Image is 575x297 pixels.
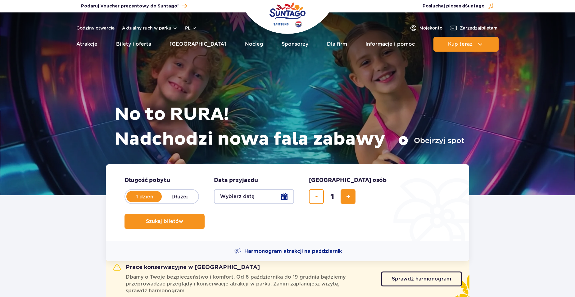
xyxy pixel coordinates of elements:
a: Zarządzajbiletami [450,24,499,32]
button: pl [185,25,197,31]
label: 1 dzień [127,190,162,203]
span: Kup teraz [448,41,473,47]
a: Informacje i pomoc [365,37,415,52]
label: Dłużej [162,190,197,203]
span: Zarządzaj biletami [460,25,499,31]
span: Moje konto [419,25,442,31]
a: Godziny otwarcia [76,25,115,31]
a: Nocleg [245,37,263,52]
a: [GEOGRAPHIC_DATA] [170,37,226,52]
span: Posłuchaj piosenki [423,3,485,9]
button: Posłuchaj piosenkiSuntago [423,3,494,9]
span: [GEOGRAPHIC_DATA] osób [309,177,387,184]
a: Podaruj Voucher prezentowy do Suntago! [81,2,187,10]
span: Szukaj biletów [146,219,183,224]
button: Kup teraz [433,37,499,52]
a: Sprawdź harmonogram [381,271,462,286]
form: Planowanie wizyty w Park of Poland [106,164,469,241]
button: Wybierz datę [214,189,294,204]
span: Długość pobytu [125,177,170,184]
a: Mojekonto [410,24,442,32]
button: Aktualny ruch w parku [122,26,178,30]
a: Bilety i oferta [116,37,151,52]
button: Szukaj biletów [125,214,205,229]
a: Harmonogram atrakcji na październik [234,248,342,255]
button: Obejrzyj spot [398,136,464,146]
a: Dla firm [327,37,347,52]
span: Suntago [465,4,485,8]
h1: No to RURA! Nadchodzi nowa fala zabawy [114,102,464,152]
a: Atrakcje [76,37,97,52]
input: liczba biletów [325,189,340,204]
button: dodaj bilet [341,189,355,204]
span: Sprawdź harmonogram [392,276,451,281]
button: usuń bilet [309,189,324,204]
span: Data przyjazdu [214,177,258,184]
h2: Prace konserwacyjne w [GEOGRAPHIC_DATA] [113,264,260,271]
a: Sponsorzy [282,37,308,52]
span: Dbamy o Twoje bezpieczeństwo i komfort. Od 6 października do 19 grudnia będziemy przeprowadzać pr... [126,274,374,294]
span: Harmonogram atrakcji na październik [244,248,342,255]
span: Podaruj Voucher prezentowy do Suntago! [81,3,179,9]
